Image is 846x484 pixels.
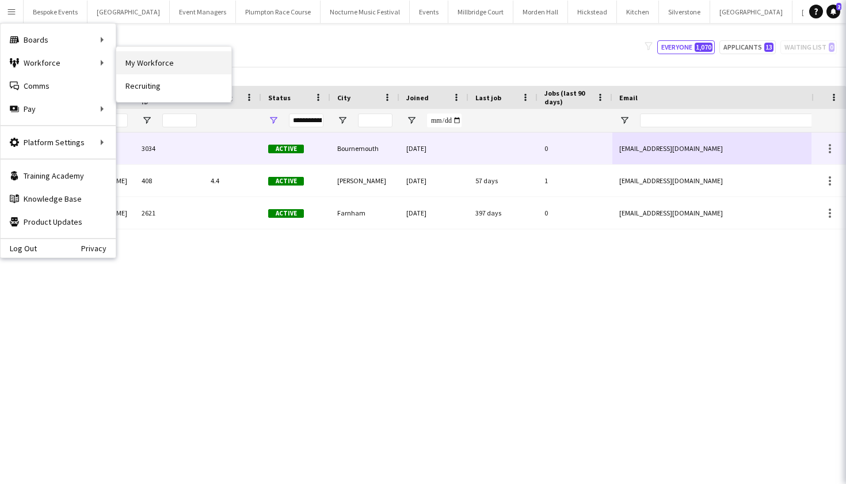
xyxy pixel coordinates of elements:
[1,74,116,97] a: Comms
[330,133,399,164] div: Bournemouth
[170,1,236,23] button: Event Managers
[24,1,87,23] button: Bespoke Events
[513,1,568,23] button: Morden Hall
[330,165,399,196] div: [PERSON_NAME]
[1,244,37,253] a: Log Out
[1,97,116,120] div: Pay
[330,197,399,229] div: Farnham
[612,133,843,164] div: [EMAIL_ADDRESS][DOMAIN_NAME]
[399,133,468,164] div: [DATE]
[1,51,116,74] div: Workforce
[619,93,638,102] span: Email
[268,115,279,126] button: Open Filter Menu
[1,131,116,154] div: Platform Settings
[358,114,392,127] input: City Filter Input
[1,28,116,51] div: Boards
[268,93,291,102] span: Status
[268,145,304,153] span: Active
[268,177,304,186] span: Active
[826,5,840,18] a: 2
[719,40,776,54] button: Applicants13
[406,115,417,126] button: Open Filter Menu
[538,133,612,164] div: 0
[710,1,792,23] button: [GEOGRAPHIC_DATA]
[640,114,836,127] input: Email Filter Input
[617,1,659,23] button: Kitchen
[538,197,612,229] div: 0
[406,93,429,102] span: Joined
[764,43,773,52] span: 13
[695,43,712,52] span: 1,070
[87,1,170,23] button: [GEOGRAPHIC_DATA]
[544,89,592,106] span: Jobs (last 90 days)
[657,40,715,54] button: Everyone1,070
[321,1,410,23] button: Nocturne Music Festival
[475,93,501,102] span: Last job
[448,1,513,23] button: Millbridge Court
[162,114,197,127] input: Workforce ID Filter Input
[399,165,468,196] div: [DATE]
[410,1,448,23] button: Events
[81,244,116,253] a: Privacy
[135,197,204,229] div: 2621
[337,115,348,126] button: Open Filter Menu
[659,1,710,23] button: Silverstone
[612,197,843,229] div: [EMAIL_ADDRESS][DOMAIN_NAME]
[836,3,841,10] span: 2
[568,1,617,23] button: Hickstead
[337,93,350,102] span: City
[1,164,116,187] a: Training Academy
[135,133,204,164] div: 3034
[468,165,538,196] div: 57 days
[468,197,538,229] div: 397 days
[427,114,462,127] input: Joined Filter Input
[612,165,843,196] div: [EMAIL_ADDRESS][DOMAIN_NAME]
[116,51,231,74] a: My Workforce
[204,165,261,196] div: 4.4
[399,197,468,229] div: [DATE]
[135,165,204,196] div: 408
[116,74,231,97] a: Recruiting
[236,1,321,23] button: Plumpton Race Course
[1,210,116,233] a: Product Updates
[619,115,630,126] button: Open Filter Menu
[268,209,304,218] span: Active
[1,187,116,210] a: Knowledge Base
[142,115,152,126] button: Open Filter Menu
[538,165,612,196] div: 1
